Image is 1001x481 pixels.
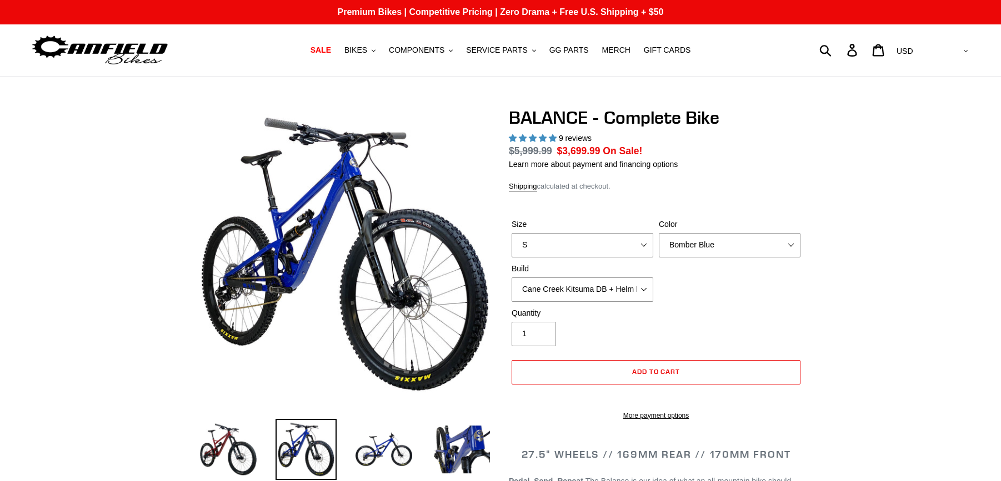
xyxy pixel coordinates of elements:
[509,107,803,128] h1: BALANCE - Complete Bike
[276,419,337,480] img: Load image into Gallery viewer, BALANCE - Complete Bike
[353,419,414,480] img: Load image into Gallery viewer, BALANCE - Complete Bike
[509,145,552,156] s: $5,999.99
[512,219,653,230] label: Size
[509,182,537,191] a: Shipping
[509,134,559,143] span: 5.00 stars
[632,367,680,376] span: Add to cart
[602,45,630,55] span: MERCH
[597,43,636,58] a: MERCH
[512,411,800,421] a: More payment options
[644,45,691,55] span: GIFT CARDS
[461,43,541,58] button: SERVICE PARTS
[383,43,458,58] button: COMPONENTS
[544,43,594,58] a: GG PARTS
[549,45,589,55] span: GG PARTS
[31,33,169,68] img: Canfield Bikes
[509,181,803,192] div: calculated at checkout.
[659,219,800,230] label: Color
[512,360,800,384] button: Add to cart
[512,307,653,319] label: Quantity
[559,134,592,143] span: 9 reviews
[311,45,331,55] span: SALE
[603,144,642,158] span: On Sale!
[431,419,492,480] img: Load image into Gallery viewer, BALANCE - Complete Bike
[638,43,697,58] a: GIFT CARDS
[557,145,600,156] span: $3,699.99
[344,45,367,55] span: BIKES
[512,263,653,275] label: Build
[509,160,678,169] a: Learn more about payment and financing options
[389,45,444,55] span: COMPONENTS
[339,43,381,58] button: BIKES
[198,419,259,480] img: Load image into Gallery viewer, BALANCE - Complete Bike
[466,45,527,55] span: SERVICE PARTS
[509,448,803,460] h2: 27.5" WHEELS // 169MM REAR // 170MM FRONT
[825,38,854,62] input: Search
[305,43,337,58] a: SALE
